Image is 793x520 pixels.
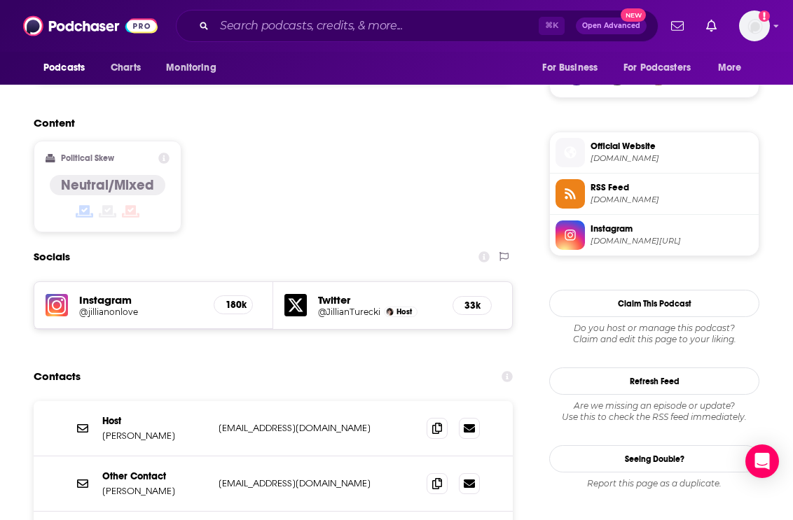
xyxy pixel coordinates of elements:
span: feeds.megaphone.fm [591,195,753,205]
button: open menu [708,55,759,81]
h2: Contacts [34,363,81,390]
p: [EMAIL_ADDRESS][DOMAIN_NAME] [219,422,404,434]
img: Jillian Turecki [386,308,394,316]
a: @jillianonlove [79,307,202,317]
h2: Content [34,116,502,129]
button: open menu [156,55,234,81]
span: Podcasts [43,58,85,78]
a: Official Website[DOMAIN_NAME] [556,138,753,167]
p: [PERSON_NAME] [102,430,207,442]
div: Are we missing an episode or update? Use this to check the RSS feed immediately. [549,400,759,423]
h5: Instagram [79,293,202,307]
a: Instagram[DOMAIN_NAME][URL] [556,220,753,250]
p: [EMAIL_ADDRESS][DOMAIN_NAME] [219,477,404,489]
span: instagram.com/jillianonlove [591,236,753,246]
a: RSS Feed[DOMAIN_NAME] [556,179,753,209]
button: open menu [532,55,615,81]
h2: Socials [34,244,70,270]
button: open menu [34,55,103,81]
a: Show notifications dropdown [666,14,689,38]
p: Host [102,415,207,427]
h5: 33k [464,300,480,311]
div: Claim and edit this page to your liking. [549,323,759,345]
svg: Add a profile image [759,10,770,22]
div: Search podcasts, credits, & more... [176,10,658,42]
span: For Business [542,58,598,78]
button: Claim This Podcast [549,290,759,317]
a: Show notifications dropdown [701,14,722,38]
span: Logged in as alignPR [739,10,770,41]
div: Report this page as a duplicate. [549,478,759,489]
h5: 180k [226,299,241,311]
input: Search podcasts, credits, & more... [214,15,539,37]
img: User Profile [739,10,770,41]
span: Monitoring [166,58,216,78]
span: Open Advanced [582,22,640,29]
button: Refresh Feed [549,367,759,395]
span: ⌘ K [539,17,565,35]
span: Host [396,307,412,316]
button: open menu [614,55,711,81]
span: qcodemedia.com [591,153,753,164]
span: For Podcasters [623,58,691,78]
span: RSS Feed [591,181,753,194]
span: Official Website [591,140,753,153]
span: Do you host or manage this podcast? [549,323,759,334]
button: Show profile menu [739,10,770,41]
div: Open Intercom Messenger [745,444,779,478]
button: Open AdvancedNew [576,17,647,34]
h5: Twitter [318,293,441,307]
span: More [718,58,742,78]
span: New [621,8,646,22]
h4: Neutral/Mixed [61,176,154,194]
a: Charts [102,55,149,81]
p: [PERSON_NAME] [102,485,207,497]
img: iconImage [46,294,68,316]
span: Instagram [591,223,753,235]
h2: Political Skew [61,153,114,163]
a: @JillianTurecki [318,307,380,317]
span: Charts [111,58,141,78]
img: Podchaser - Follow, Share and Rate Podcasts [23,13,158,39]
p: Other Contact [102,470,207,482]
a: Seeing Double? [549,445,759,472]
